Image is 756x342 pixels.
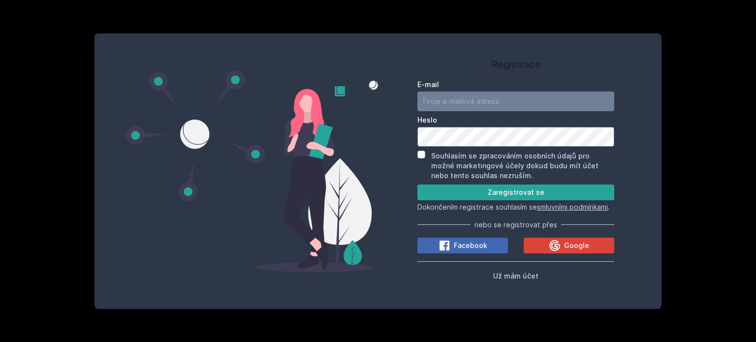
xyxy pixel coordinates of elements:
[564,241,589,250] span: Google
[417,202,614,212] p: Dokončením registrace souhlasím se .
[417,80,614,90] label: E-mail
[417,185,614,200] button: Zaregistrovat se
[431,152,598,180] label: Souhlasím se zpracováním osobních údajů pro možné marketingové účely dokud budu mít účet nebo ten...
[417,57,614,72] h1: Registrace
[493,272,538,280] span: Už mám účet
[493,270,538,281] button: Už mám účet
[537,203,608,211] a: smluvními podmínkami
[454,241,487,250] span: Facebook
[417,115,614,125] label: Heslo
[474,220,557,230] span: nebo se registrovat přes
[417,92,614,111] input: Tvoje e-mailová adresa
[417,238,508,253] button: Facebook
[524,238,614,253] button: Google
